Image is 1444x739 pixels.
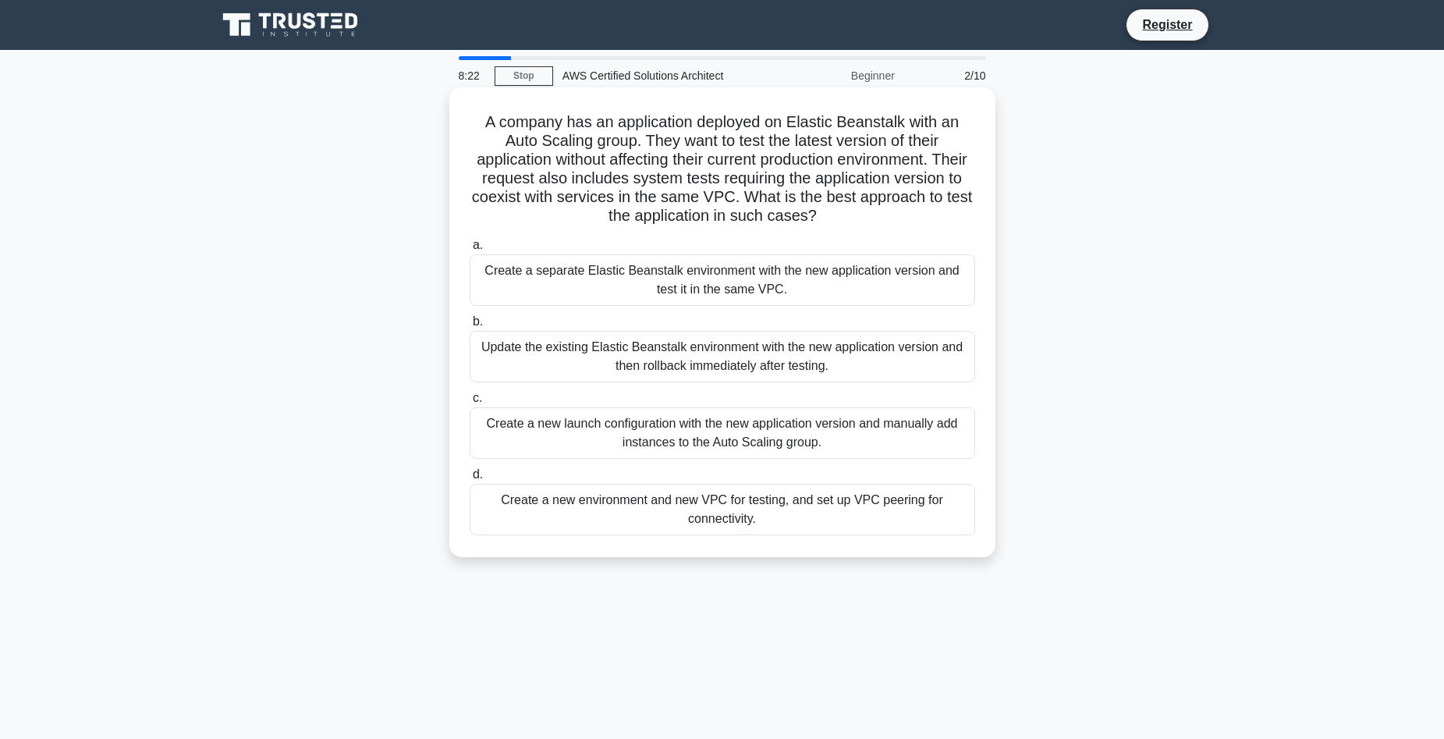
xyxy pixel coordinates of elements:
[470,407,975,459] div: Create a new launch configuration with the new application version and manually add instances to ...
[473,238,483,251] span: a.
[473,391,482,404] span: c.
[470,484,975,535] div: Create a new environment and new VPC for testing, and set up VPC peering for connectivity.
[473,467,483,481] span: d.
[449,60,495,91] div: 8:22
[470,254,975,306] div: Create a separate Elastic Beanstalk environment with the new application version and test it in t...
[768,60,904,91] div: Beginner
[468,112,977,226] h5: A company has an application deployed on Elastic Beanstalk with an Auto Scaling group. They want ...
[473,314,483,328] span: b.
[553,60,768,91] div: AWS Certified Solutions Architect
[904,60,995,91] div: 2/10
[1133,15,1201,34] a: Register
[470,331,975,382] div: Update the existing Elastic Beanstalk environment with the new application version and then rollb...
[495,66,553,86] a: Stop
